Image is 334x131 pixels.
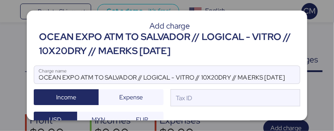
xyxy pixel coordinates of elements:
div: Tax ID [174,93,192,103]
span: MXN [92,114,106,125]
button: EUR [120,112,163,127]
button: USD [34,112,77,127]
div: OCEAN EXPO ATM TO SALVADOR // LOGICAL - VITRO // 10X20DRY // MAERKS [DATE] [39,30,300,58]
span: USD [49,114,61,125]
span: Income [56,92,76,102]
button: Expense [99,89,163,105]
span: Expense [119,92,143,102]
input: Charge name [34,66,300,84]
button: MXN [77,112,121,127]
div: Add charge [39,22,300,30]
span: EUR [136,114,148,125]
button: Income [34,89,99,105]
